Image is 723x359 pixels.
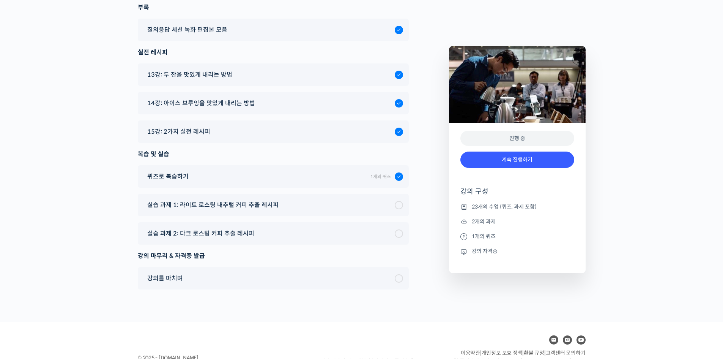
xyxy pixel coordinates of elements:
[147,98,255,108] span: 14강: 아이스 브루잉을 맛있게 내리는 방법
[147,200,279,210] span: 실습 과제 1: 라이트 로스팅 내추럴 커피 추출 레시피
[143,171,403,182] a: 퀴즈로 복습하기 1개의 퀴즈
[143,98,403,108] a: 14강: 아이스 브루잉을 맛있게 내리는 방법
[524,350,544,356] a: 환불 규정
[482,350,523,356] a: 개인정보 보호 정책
[143,70,403,80] a: 13강: 두 잔을 맛있게 내리는 방법
[138,2,409,13] div: 부록
[143,127,403,137] a: 15강: 2가지 실전 레시피
[546,350,586,356] span: 고객센터 문의하기
[143,200,403,210] a: 실습 과제 1: 라이트 로스팅 내추럴 커피 추출 레시피
[147,25,227,35] span: 질의응답 세션 녹화 편집본 모음
[143,228,403,239] a: 실습 과제 2: 다크 로스팅 커피 추출 레시피
[460,217,574,226] li: 2개의 과제
[138,47,409,57] div: 실전 레시피
[69,253,79,259] span: 대화
[147,70,232,80] span: 13강: 두 잔을 맛있게 내리는 방법
[24,252,28,258] span: 홈
[460,247,574,256] li: 강의 자격증
[147,171,189,182] span: 퀴즈로 복습하기
[147,127,210,137] span: 15강: 2가지 실전 레시피
[147,273,183,283] span: 강의를 마치며
[460,131,574,146] div: 진행 중
[461,350,480,356] a: 이용약관
[98,241,146,260] a: 설정
[460,152,574,168] a: 계속 진행하기
[50,241,98,260] a: 대화
[460,187,574,202] h4: 강의 구성
[143,273,403,283] a: 강의를 마치며
[460,232,574,241] li: 1개의 퀴즈
[138,149,409,159] div: 복습 및 실습
[147,228,254,239] span: 실습 과제 2: 다크 로스팅 커피 추출 레시피
[370,174,391,179] span: 1개의 퀴즈
[143,25,403,35] a: 질의응답 세션 녹화 편집본 모음
[2,241,50,260] a: 홈
[138,251,409,261] div: 강의 마무리 & 자격증 발급
[460,202,574,211] li: 23개의 수업 (퀴즈, 과제 포함)
[117,252,126,258] span: 설정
